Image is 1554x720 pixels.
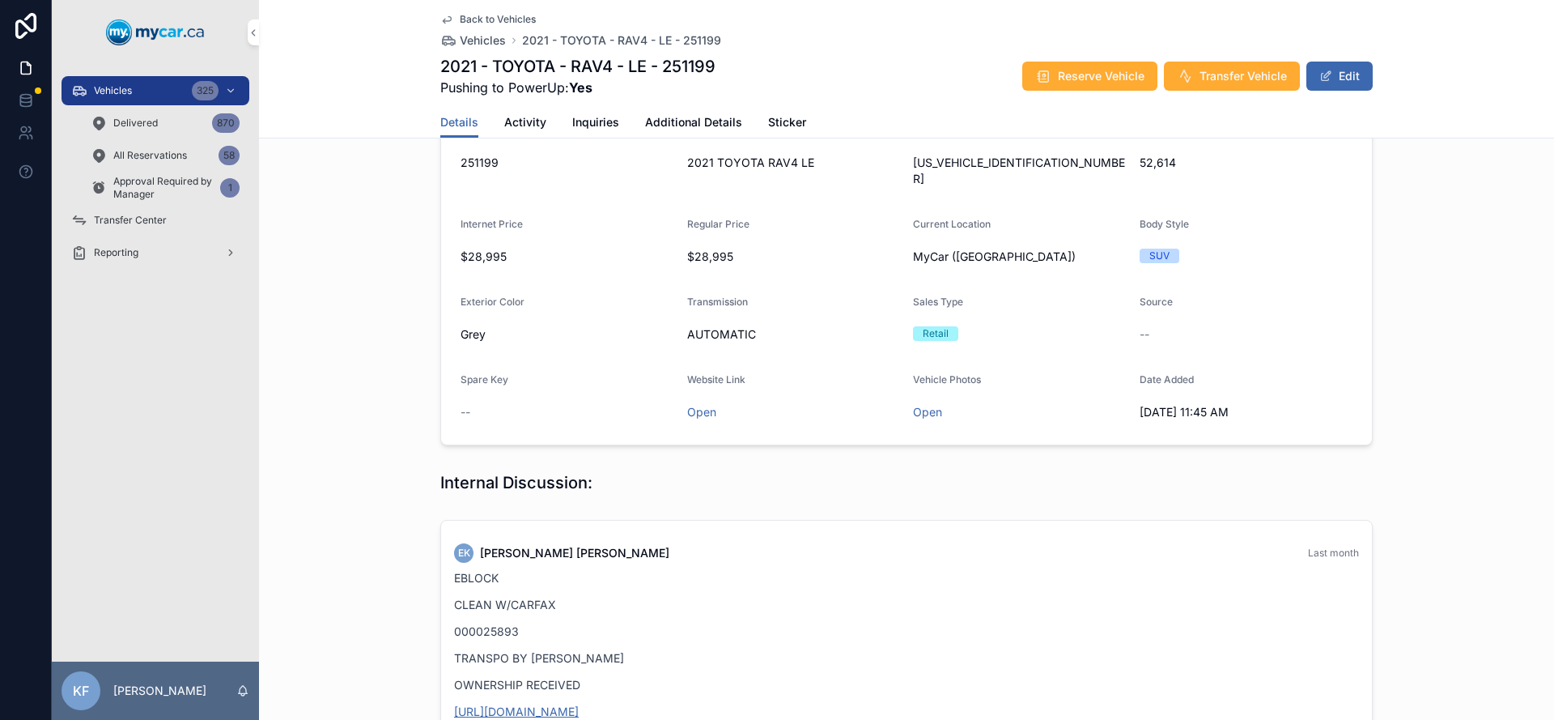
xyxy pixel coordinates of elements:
[768,114,806,130] span: Sticker
[220,178,240,198] div: 1
[192,81,219,100] div: 325
[219,146,240,165] div: 58
[454,676,1359,693] p: OWNERSHIP RECEIVED
[81,109,249,138] a: Delivered870
[106,19,205,45] img: App logo
[461,296,524,308] span: Exterior Color
[522,32,721,49] a: 2021 - TOYOTA - RAV4 - LE - 251199
[454,596,1359,613] p: CLEAN W/CARFAX
[1140,373,1194,386] span: Date Added
[52,65,259,288] div: scrollable content
[1140,296,1173,308] span: Source
[212,113,240,133] div: 870
[1164,62,1300,91] button: Transfer Vehicle
[461,218,523,230] span: Internet Price
[62,206,249,235] a: Transfer Center
[461,155,674,171] span: 251199
[440,32,506,49] a: Vehicles
[572,114,619,130] span: Inquiries
[62,76,249,105] a: Vehicles325
[768,108,806,140] a: Sticker
[1140,218,1189,230] span: Body Style
[440,114,478,130] span: Details
[569,79,592,96] strong: Yes
[94,214,167,227] span: Transfer Center
[454,623,1359,640] p: 000025893
[94,246,138,259] span: Reporting
[923,326,949,341] div: Retail
[1306,62,1373,91] button: Edit
[687,218,749,230] span: Regular Price
[113,683,206,699] p: [PERSON_NAME]
[81,173,249,202] a: Approval Required by Manager1
[440,471,592,494] h1: Internal Discussion:
[81,141,249,170] a: All Reservations58
[687,249,901,265] span: $28,995
[440,108,478,138] a: Details
[913,155,1127,187] span: [US_VEHICLE_IDENTIFICATION_NUMBER]
[1058,68,1144,84] span: Reserve Vehicle
[913,373,981,386] span: Vehicle Photos
[113,117,158,130] span: Delivered
[440,55,715,78] h1: 2021 - TOYOTA - RAV4 - LE - 251199
[454,569,1359,586] p: EBLOCK
[1140,326,1149,343] span: --
[454,650,1359,667] p: TRANSPO BY [PERSON_NAME]
[461,404,470,420] span: --
[62,238,249,267] a: Reporting
[504,108,546,140] a: Activity
[1140,404,1353,420] span: [DATE] 11:45 AM
[913,405,942,419] a: Open
[687,296,748,308] span: Transmission
[1308,547,1359,559] span: Last month
[440,78,715,97] span: Pushing to PowerUp:
[687,373,745,386] span: Website Link
[1149,249,1170,263] div: SUV
[73,681,89,701] span: KF
[645,114,742,130] span: Additional Details
[687,326,901,343] span: AUTOMATIC
[913,296,963,308] span: Sales Type
[645,108,742,140] a: Additional Details
[480,545,669,561] span: [PERSON_NAME] [PERSON_NAME]
[461,249,674,265] span: $28,995
[572,108,619,140] a: Inquiries
[1022,62,1157,91] button: Reserve Vehicle
[913,249,1076,265] span: MyCar ([GEOGRAPHIC_DATA])
[1199,68,1287,84] span: Transfer Vehicle
[458,547,470,560] span: EK
[913,218,991,230] span: Current Location
[504,114,546,130] span: Activity
[440,13,536,26] a: Back to Vehicles
[454,705,579,718] a: [URL][DOMAIN_NAME]
[687,405,716,419] a: Open
[94,84,132,97] span: Vehicles
[461,373,508,386] span: Spare Key
[113,149,187,162] span: All Reservations
[687,155,901,171] span: 2021 TOYOTA RAV4 LE
[461,326,486,343] span: Grey
[113,175,214,201] span: Approval Required by Manager
[460,13,536,26] span: Back to Vehicles
[460,32,506,49] span: Vehicles
[1140,155,1353,171] span: 52,614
